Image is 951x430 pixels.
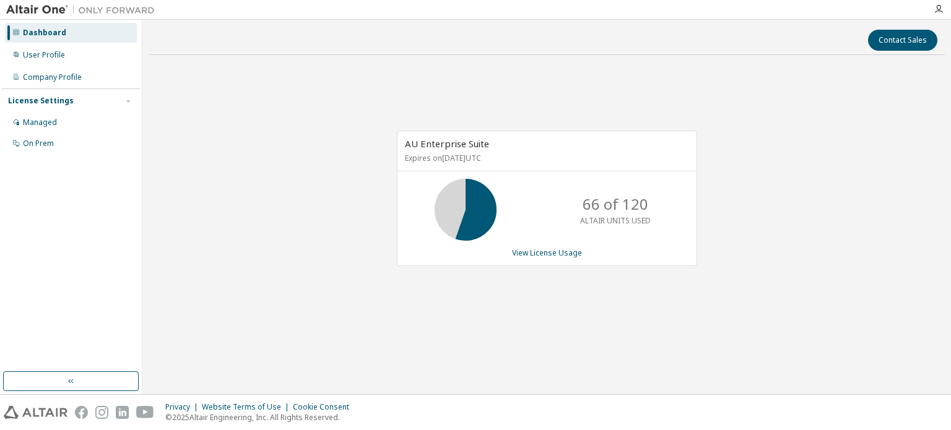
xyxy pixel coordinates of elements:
[202,402,293,412] div: Website Terms of Use
[23,118,57,127] div: Managed
[23,139,54,148] div: On Prem
[75,406,88,419] img: facebook.svg
[580,215,651,226] p: ALTAIR UNITS USED
[23,50,65,60] div: User Profile
[868,30,937,51] button: Contact Sales
[8,96,74,106] div: License Settings
[23,72,82,82] div: Company Profile
[165,402,202,412] div: Privacy
[4,406,67,419] img: altair_logo.svg
[6,4,161,16] img: Altair One
[136,406,154,419] img: youtube.svg
[95,406,108,419] img: instagram.svg
[405,137,489,150] span: AU Enterprise Suite
[405,153,686,163] p: Expires on [DATE] UTC
[116,406,129,419] img: linkedin.svg
[165,412,357,423] p: © 2025 Altair Engineering, Inc. All Rights Reserved.
[293,402,357,412] div: Cookie Consent
[512,247,582,258] a: View License Usage
[23,28,66,38] div: Dashboard
[583,194,648,215] p: 66 of 120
